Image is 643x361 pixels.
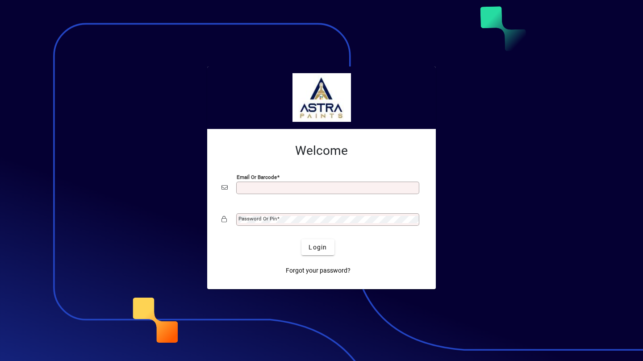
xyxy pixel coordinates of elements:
[238,216,277,222] mat-label: Password or Pin
[237,174,277,180] mat-label: Email or Barcode
[282,262,354,278] a: Forgot your password?
[221,143,422,158] h2: Welcome
[286,266,351,275] span: Forgot your password?
[301,239,334,255] button: Login
[309,243,327,252] span: Login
